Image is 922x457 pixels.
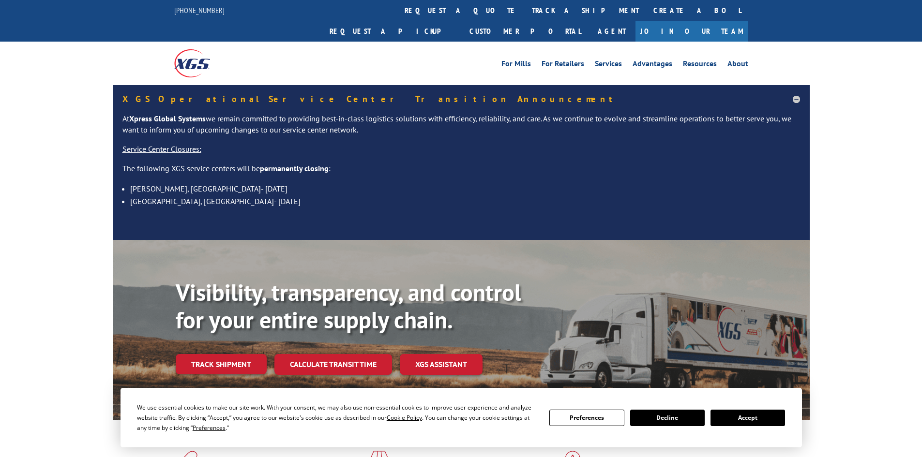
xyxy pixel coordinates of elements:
button: Decline [630,410,705,426]
a: For Mills [501,60,531,71]
u: Service Center Closures: [122,144,201,154]
li: [GEOGRAPHIC_DATA], [GEOGRAPHIC_DATA]- [DATE] [130,195,800,207]
h5: XGS Operational Service Center Transition Announcement [122,95,800,103]
strong: Xpress Global Systems [129,114,206,123]
p: At we remain committed to providing best-in-class logistics solutions with efficiency, reliabilit... [122,113,800,144]
a: About [727,60,748,71]
li: [PERSON_NAME], [GEOGRAPHIC_DATA]- [DATE] [130,182,800,195]
button: Preferences [549,410,624,426]
a: Agent [588,21,635,42]
a: Customer Portal [462,21,588,42]
span: Preferences [193,424,226,432]
strong: permanently closing [260,163,329,173]
a: For Retailers [542,60,584,71]
a: Request a pickup [322,21,462,42]
a: Services [595,60,622,71]
a: Calculate transit time [274,354,392,375]
b: Visibility, transparency, and control for your entire supply chain. [176,277,521,335]
a: Track shipment [176,354,267,374]
a: Resources [683,60,717,71]
p: The following XGS service centers will be : [122,163,800,182]
div: We use essential cookies to make our site work. With your consent, we may also use non-essential ... [137,402,538,433]
a: [PHONE_NUMBER] [174,5,225,15]
a: XGS ASSISTANT [400,354,483,375]
button: Accept [710,410,785,426]
a: Join Our Team [635,21,748,42]
div: Cookie Consent Prompt [121,388,802,447]
span: Cookie Policy [387,413,422,422]
a: Advantages [633,60,672,71]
